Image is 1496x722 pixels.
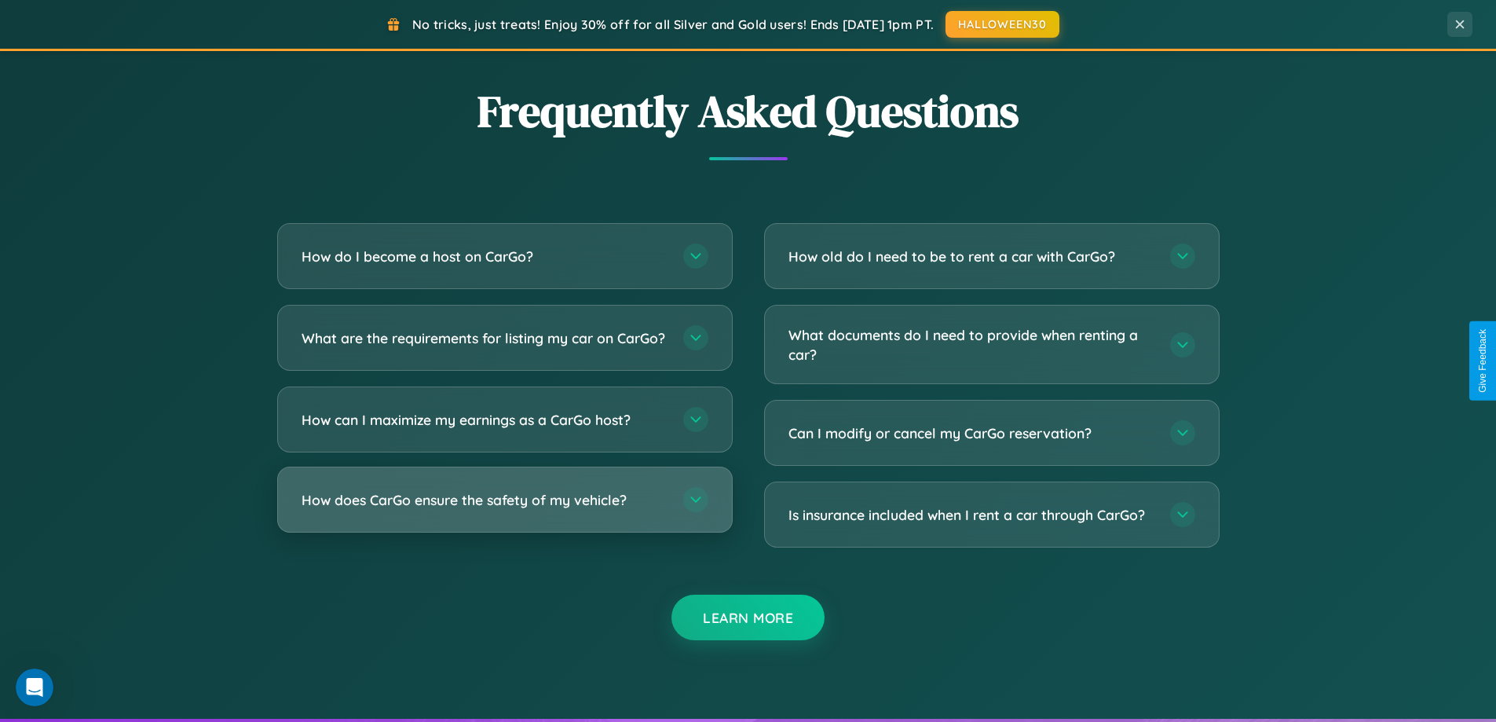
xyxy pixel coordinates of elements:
h3: Can I modify or cancel my CarGo reservation? [788,423,1154,443]
h2: Frequently Asked Questions [277,81,1220,141]
h3: How can I maximize my earnings as a CarGo host? [302,410,668,430]
iframe: Intercom live chat [16,669,53,706]
h3: How old do I need to be to rent a car with CarGo? [788,247,1154,266]
h3: How does CarGo ensure the safety of my vehicle? [302,490,668,510]
h3: What are the requirements for listing my car on CarGo? [302,328,668,348]
span: No tricks, just treats! Enjoy 30% off for all Silver and Gold users! Ends [DATE] 1pm PT. [412,16,934,32]
div: Give Feedback [1477,329,1488,393]
h3: How do I become a host on CarGo? [302,247,668,266]
button: Learn More [671,595,825,640]
h3: What documents do I need to provide when renting a car? [788,325,1154,364]
h3: Is insurance included when I rent a car through CarGo? [788,505,1154,525]
button: HALLOWEEN30 [946,11,1059,38]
